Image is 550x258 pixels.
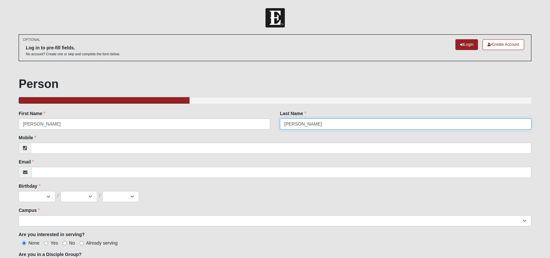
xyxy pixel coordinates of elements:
[280,110,306,117] label: Last Name
[19,110,46,117] label: First Name
[99,193,101,200] span: /
[19,159,34,165] label: Email
[26,45,120,51] h6: Log in to pre-fill fields.
[28,240,39,246] span: None
[50,240,58,246] span: Yes
[44,241,48,245] input: Yes
[19,207,40,214] label: Campus
[19,134,36,141] label: Mobile
[22,241,26,245] input: None
[19,77,531,91] h1: Person
[483,39,524,50] a: Create Account
[80,241,84,245] input: Already serving
[19,231,85,238] label: Are you interested in serving?
[19,183,41,189] label: Birthday
[69,240,75,246] span: No
[266,8,285,27] img: Church of Eleven22 Logo
[19,251,82,258] label: Are you in a Disciple Group?
[26,52,120,57] p: No account? Create one or skip and complete the form below.
[23,37,40,42] small: OPTIONAL
[86,240,118,246] span: Already serving
[57,193,59,200] span: /
[455,39,478,50] a: Login
[63,241,67,245] input: No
